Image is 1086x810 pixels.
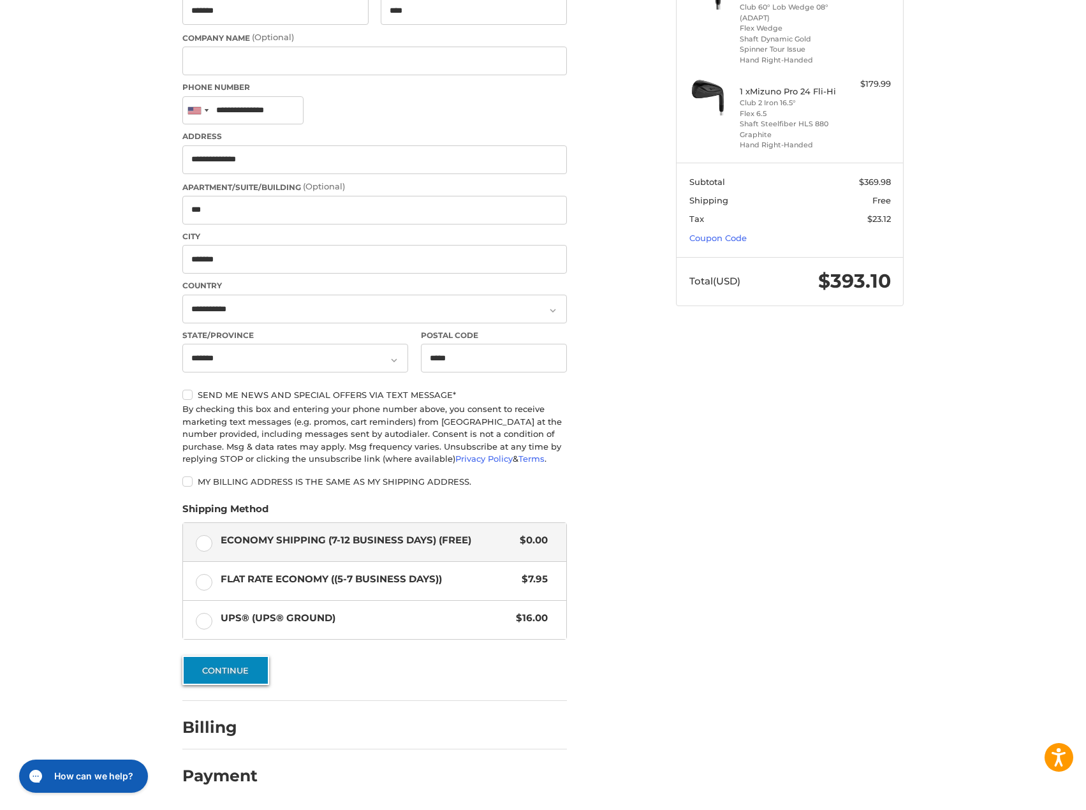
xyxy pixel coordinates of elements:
[183,97,212,124] div: United States: +1
[252,32,294,42] small: (Optional)
[221,572,516,587] span: Flat Rate Economy ((5-7 Business Days))
[689,177,725,187] span: Subtotal
[740,98,837,108] li: Club 2 Iron 16.5°
[182,31,567,44] label: Company Name
[740,23,837,34] li: Flex Wedge
[840,78,891,91] div: $179.99
[689,214,704,224] span: Tax
[740,86,837,96] h4: 1 x Mizuno Pro 24 Fli-Hi
[182,718,257,737] h2: Billing
[740,2,837,23] li: Club 60° Lob Wedge 08° (ADAPT)
[182,766,258,786] h2: Payment
[221,533,514,548] span: Economy Shipping (7-12 Business Days) (Free)
[689,275,740,287] span: Total (USD)
[740,108,837,119] li: Flex 6.5
[510,611,548,626] span: $16.00
[13,755,152,797] iframe: Gorgias live chat messenger
[872,195,891,205] span: Free
[182,231,567,242] label: City
[689,195,728,205] span: Shipping
[182,656,269,685] button: Continue
[303,181,345,191] small: (Optional)
[818,269,891,293] span: $393.10
[221,611,510,626] span: UPS® (UPS® Ground)
[421,330,568,341] label: Postal Code
[689,233,747,243] a: Coupon Code
[182,82,567,93] label: Phone Number
[867,214,891,224] span: $23.12
[740,140,837,151] li: Hand Right-Handed
[182,403,567,466] div: By checking this box and entering your phone number above, you consent to receive marketing text ...
[182,280,567,291] label: Country
[740,34,837,55] li: Shaft Dynamic Gold Spinner Tour Issue
[182,180,567,193] label: Apartment/Suite/Building
[740,119,837,140] li: Shaft Steelfiber HLS 880 Graphite
[182,476,567,487] label: My billing address is the same as my shipping address.
[859,177,891,187] span: $369.98
[455,453,513,464] a: Privacy Policy
[981,776,1086,810] iframe: Google Customer Reviews
[182,502,268,522] legend: Shipping Method
[515,572,548,587] span: $7.95
[182,330,408,341] label: State/Province
[740,55,837,66] li: Hand Right-Handed
[513,533,548,548] span: $0.00
[182,131,567,142] label: Address
[182,390,567,400] label: Send me news and special offers via text message*
[518,453,545,464] a: Terms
